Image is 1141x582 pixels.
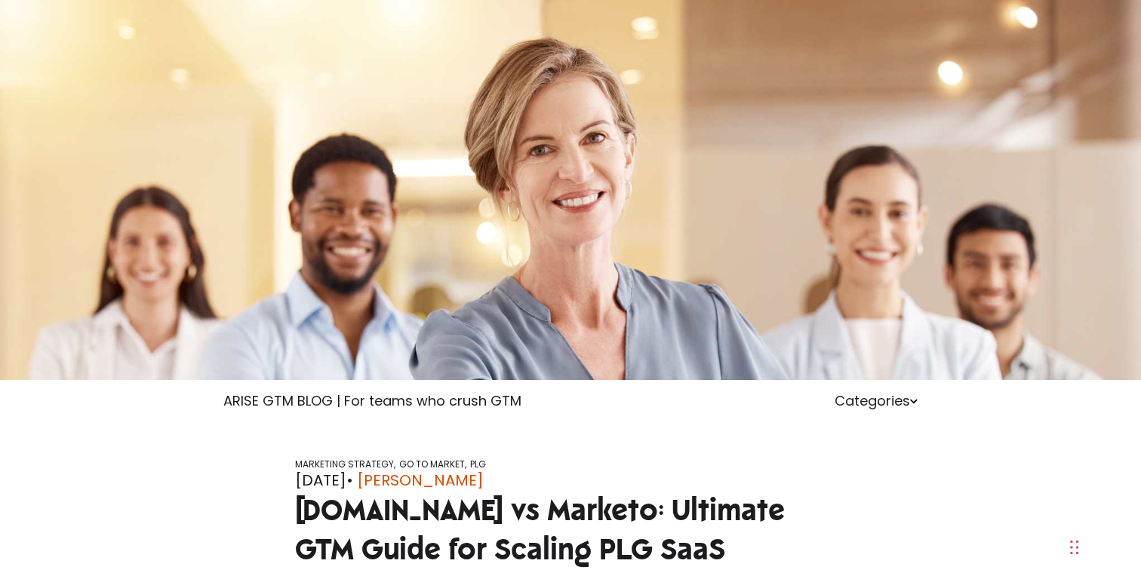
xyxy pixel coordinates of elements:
span: [DOMAIN_NAME] vs Marketo: Ultimate GTM Guide for Scaling PLG SaaS [295,492,785,568]
a: PLG [470,458,486,470]
a: MARKETING STRATEGY, [295,458,395,470]
a: Categories [835,391,918,410]
span: • [346,470,353,491]
iframe: Chat Widget [803,394,1141,582]
div: [DATE] [295,469,846,492]
a: [PERSON_NAME] [357,469,484,492]
div: Drag [1070,525,1079,570]
a: ARISE GTM BLOG | For teams who crush GTM [223,391,521,410]
a: GO TO MARKET, [399,458,466,470]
